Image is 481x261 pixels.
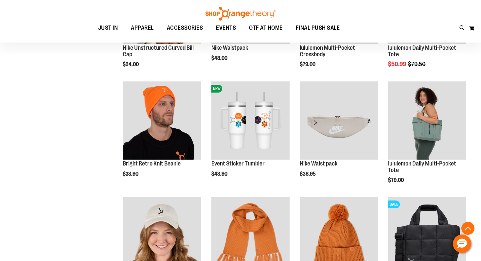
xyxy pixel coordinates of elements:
[249,21,283,35] span: OTF AT HOME
[160,21,210,35] a: ACCESSORIES
[209,21,242,36] a: EVENTS
[300,81,378,160] img: Main view of 2024 Convention Nike Waistpack
[123,160,181,167] a: Bright Retro Knit Beanie
[385,78,470,200] div: product
[211,160,265,167] a: Event Sticker Tumbler
[98,21,118,35] span: JUST IN
[388,61,407,67] span: $50.99
[300,61,316,67] span: $79.00
[300,160,337,167] a: Nike Waist pack
[211,85,222,93] span: NEW
[211,81,290,161] a: OTF 40 oz. Sticker TumblerNEW
[408,61,427,67] span: $79.50
[388,44,456,58] a: lululemon Daily Multi-Pocket Tote
[124,21,160,36] a: APPAREL
[388,177,405,183] span: $79.00
[300,81,378,161] a: Main view of 2024 Convention Nike Waistpack
[388,81,466,161] a: Main view of 2024 Convention lululemon Daily Multi-Pocket Tote
[211,81,290,160] img: OTF 40 oz. Sticker Tumbler
[123,171,139,177] span: $23.90
[289,21,347,36] a: FINAL PUSH SALE
[167,21,203,35] span: ACCESSORIES
[123,81,201,161] a: Bright Retro Knit Beanie
[123,81,201,160] img: Bright Retro Knit Beanie
[205,7,276,21] img: Shop Orangetheory
[296,21,340,35] span: FINAL PUSH SALE
[216,21,236,35] span: EVENTS
[131,21,154,35] span: APPAREL
[123,44,194,58] a: Nike Unstructured Curved Bill Cap
[453,235,471,253] button: Hello, have a question? Let’s chat.
[388,81,466,160] img: Main view of 2024 Convention lululemon Daily Multi-Pocket Tote
[388,200,400,208] span: SALE
[123,61,140,67] span: $34.00
[461,222,474,235] button: Back To Top
[211,171,228,177] span: $43.90
[296,78,381,194] div: product
[300,171,317,177] span: $36.95
[242,21,289,36] a: OTF AT HOME
[211,44,248,51] a: Nike Waistpack
[208,78,293,194] div: product
[211,55,228,61] span: $48.00
[388,160,456,173] a: lululemon Daily Multi-Pocket Tote
[300,44,355,58] a: lululemon Multi-Pocket Crossbody
[119,78,204,194] div: product
[92,21,125,36] a: JUST IN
